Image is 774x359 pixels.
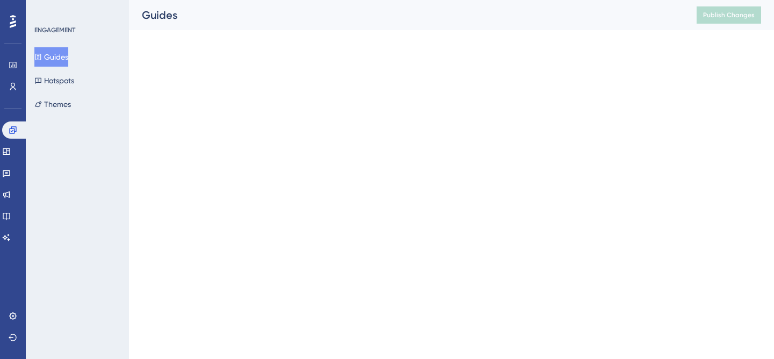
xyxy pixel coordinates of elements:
div: ENGAGEMENT [34,26,75,34]
button: Publish Changes [697,6,761,24]
button: Hotspots [34,71,74,90]
span: Publish Changes [703,11,755,19]
div: Guides [142,8,670,23]
button: Guides [34,47,68,67]
button: Themes [34,95,71,114]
